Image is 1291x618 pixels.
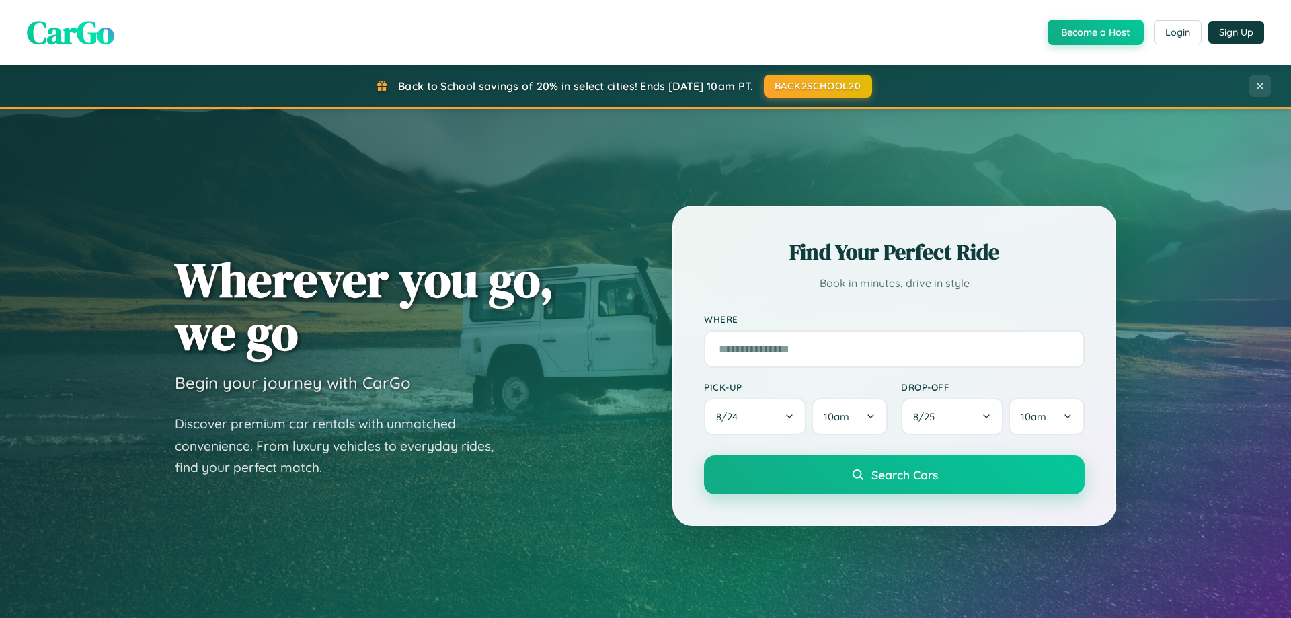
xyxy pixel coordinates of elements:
button: 10am [812,398,888,435]
span: CarGo [27,10,114,54]
span: 10am [1021,410,1046,423]
button: 8/24 [704,398,806,435]
span: Search Cars [871,467,938,482]
button: 8/25 [901,398,1003,435]
h1: Wherever you go, we go [175,253,554,359]
button: BACK2SCHOOL20 [764,75,872,98]
p: Book in minutes, drive in style [704,274,1085,293]
button: Login [1154,20,1202,44]
button: Become a Host [1048,20,1144,45]
button: Sign Up [1208,21,1264,44]
label: Where [704,313,1085,325]
h2: Find Your Perfect Ride [704,237,1085,267]
h3: Begin your journey with CarGo [175,373,411,393]
span: 8 / 24 [716,410,744,423]
label: Drop-off [901,381,1085,393]
button: Search Cars [704,455,1085,494]
span: 8 / 25 [913,410,941,423]
button: 10am [1009,398,1085,435]
span: 10am [824,410,849,423]
span: Back to School savings of 20% in select cities! Ends [DATE] 10am PT. [398,79,753,93]
label: Pick-up [704,381,888,393]
p: Discover premium car rentals with unmatched convenience. From luxury vehicles to everyday rides, ... [175,413,511,479]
